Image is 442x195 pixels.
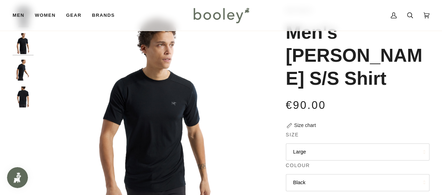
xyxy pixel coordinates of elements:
button: Large [286,143,429,160]
iframe: Button to open loyalty program pop-up [7,167,28,188]
img: Arc'teryx Men's Ionia Merino Wool S/S Shirt Black - Booley Galway [13,33,34,54]
button: Black [286,174,429,191]
div: Size chart [294,122,316,129]
span: Colour [286,162,310,169]
img: Arc'teryx Men's Ionia Merino Wool S/S Shirt Black - Booley Galway [13,87,34,107]
span: Men [13,12,24,19]
span: Size [286,131,299,138]
span: €90.00 [286,99,326,111]
img: Arc'teryx Men's Ionia Merino Wool S/S Shirt Black - Booley Galway [13,60,34,81]
img: Booley [190,5,252,25]
span: Gear [66,12,81,19]
span: Brands [92,12,115,19]
span: Women [35,12,56,19]
h1: Men's [PERSON_NAME] S/S Shirt [286,21,424,90]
